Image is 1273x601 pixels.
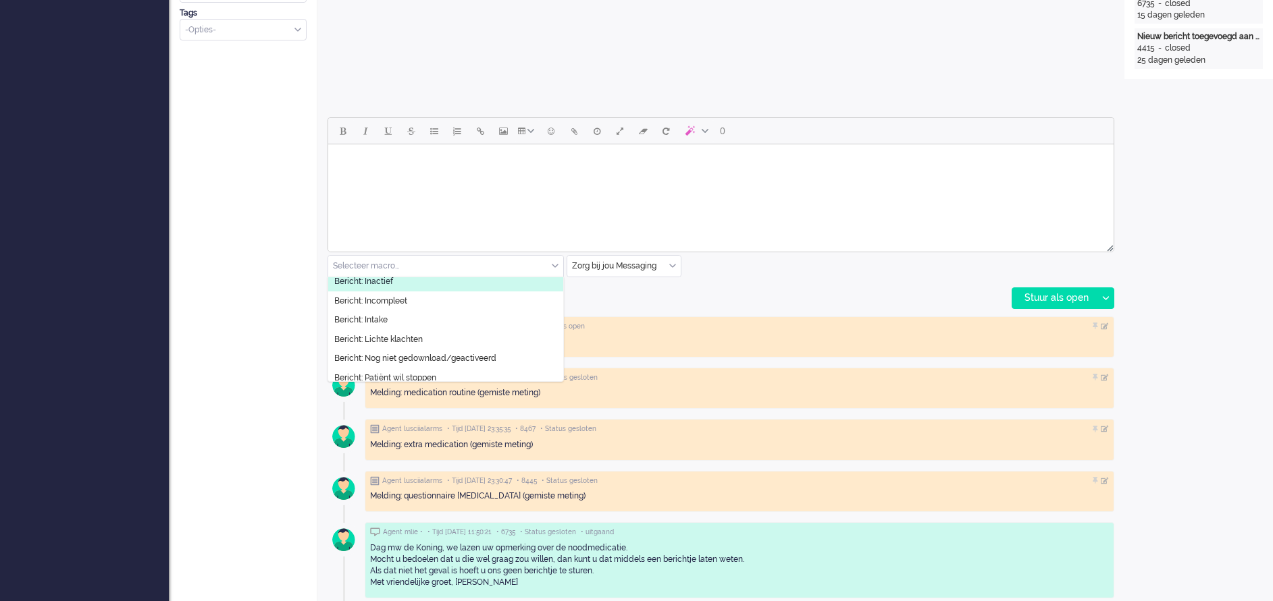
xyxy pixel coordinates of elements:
[370,424,380,434] img: ic_note_grey.svg
[334,295,407,307] span: Bericht: Incompleet
[586,119,608,142] button: Delay message
[446,119,469,142] button: Numbered list
[382,424,442,434] span: Agent lusciialarms
[334,276,393,287] span: Bericht: Inactief
[515,424,536,434] span: • 8467
[540,119,563,142] button: Emoticons
[1012,288,1097,308] div: Stuur als open
[327,420,361,453] img: avatar
[328,368,563,388] li: Bericht: Patiënt wil stoppen
[1137,42,1155,54] div: 4415
[540,424,596,434] span: • Status gesloten
[563,119,586,142] button: Add attachment
[328,144,1114,239] iframe: Rich Text Area
[517,476,537,486] span: • 8445
[328,272,563,291] li: Bericht: Inactief
[370,476,380,486] img: ic_note_grey.svg
[447,476,512,486] span: • Tijd [DATE] 23:30:47
[631,119,654,142] button: Clear formatting
[328,310,563,330] li: Bericht: Intake
[720,125,725,136] span: 0
[427,527,492,537] span: • Tijd [DATE] 11:50:21
[370,336,1109,347] div: Melding: patiënt inactief
[377,119,400,142] button: Underline
[370,527,380,536] img: ic_chat_grey.svg
[1137,31,1260,42] div: Nieuw bericht toegevoegd aan gesprek
[180,19,307,41] div: Select Tags
[327,368,361,402] img: avatar
[327,317,361,351] img: avatar
[1165,42,1191,54] div: closed
[328,291,563,311] li: Bericht: Incompleet
[327,523,361,556] img: avatar
[608,119,631,142] button: Fullscreen
[180,7,307,19] div: Tags
[447,424,511,434] span: • Tijd [DATE] 23:35:35
[370,439,1109,451] div: Melding: extra medication (gemiste meting)
[383,527,423,537] span: Agent mlie •
[328,349,563,368] li: Bericht: Nog niet gedownload/geactiveerd
[370,490,1109,502] div: Melding: questionnaire [MEDICAL_DATA] (gemiste meting)
[581,527,614,537] span: • uitgaand
[654,119,677,142] button: Reset content
[334,372,436,384] span: Bericht: Patiënt wil stoppen
[542,476,598,486] span: • Status gesloten
[331,119,354,142] button: Bold
[370,387,1109,399] div: Melding: medication routine (gemiste meting)
[334,353,496,364] span: Bericht: Nog niet gedownload/geactiveerd
[492,119,515,142] button: Insert/edit image
[382,476,442,486] span: Agent lusciialarms
[1137,9,1260,21] div: 15 dagen geleden
[714,119,731,142] button: 0
[328,330,563,349] li: Bericht: Lichte klachten
[515,119,540,142] button: Table
[400,119,423,142] button: Strikethrough
[1102,239,1114,252] div: Resize
[354,119,377,142] button: Italic
[520,527,576,537] span: • Status gesloten
[1155,42,1165,54] div: -
[334,334,423,345] span: Bericht: Lichte klachten
[469,119,492,142] button: Insert/edit link
[677,119,714,142] button: AI
[334,314,388,326] span: Bericht: Intake
[1137,55,1260,66] div: 25 dagen geleden
[370,542,1109,589] div: Dag mw de Koning, we lazen uw opmerking over de noodmedicatie. Mocht u bedoelen dat u die wel gra...
[542,373,598,382] span: • Status gesloten
[327,471,361,505] img: avatar
[423,119,446,142] button: Bullet list
[496,527,515,537] span: • 6735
